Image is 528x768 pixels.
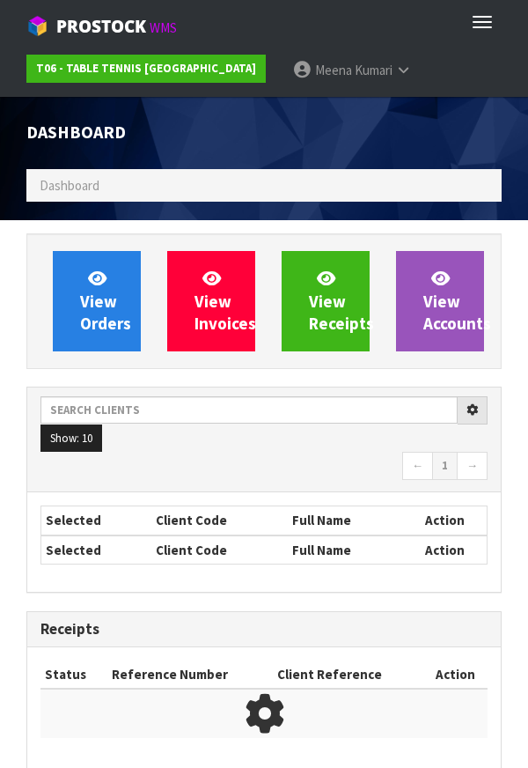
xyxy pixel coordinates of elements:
[40,621,488,638] h3: Receipts
[167,251,255,351] a: ViewInvoices
[402,452,433,480] a: ←
[36,61,256,76] strong: T06 - TABLE TENNIS [GEOGRAPHIC_DATA]
[432,452,458,480] a: 1
[53,251,141,351] a: ViewOrders
[26,15,48,37] img: cube-alt.png
[56,15,146,38] span: ProStock
[150,19,177,36] small: WMS
[107,661,273,689] th: Reference Number
[194,268,256,334] span: View Invoices
[273,661,423,689] th: Client Reference
[41,535,151,564] th: Selected
[288,506,404,535] th: Full Name
[404,535,487,564] th: Action
[315,62,352,78] span: Meena
[40,396,458,424] input: Search clients
[26,122,126,143] span: Dashboard
[40,452,488,483] nav: Page navigation
[80,268,131,334] span: View Orders
[396,251,484,351] a: ViewAccounts
[41,506,151,535] th: Selected
[309,268,374,334] span: View Receipts
[26,55,266,83] a: T06 - TABLE TENNIS [GEOGRAPHIC_DATA]
[404,506,487,535] th: Action
[151,535,289,564] th: Client Code
[282,251,370,351] a: ViewReceipts
[40,177,99,194] span: Dashboard
[457,452,488,480] a: →
[423,661,488,689] th: Action
[288,535,404,564] th: Full Name
[40,425,102,453] button: Show: 10
[151,506,289,535] th: Client Code
[355,62,392,78] span: Kumari
[423,268,491,334] span: View Accounts
[40,661,107,689] th: Status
